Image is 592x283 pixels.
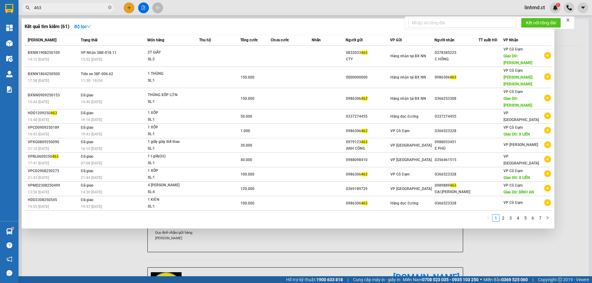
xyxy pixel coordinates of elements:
[390,172,409,176] span: VP Cổ Đạm
[271,38,289,42] span: Chưa cước
[28,161,49,165] span: 17:47 [DATE]
[148,110,194,116] div: 1 XỐP
[81,118,102,122] span: 19:16 [DATE]
[81,79,103,83] span: 11:30 - 18/04
[544,214,551,222] li: Next Page
[492,215,499,221] a: 1
[544,141,551,148] span: plus-circle
[346,139,390,145] div: 0979123
[390,143,432,148] span: VP [GEOGRAPHIC_DATA]
[240,75,254,79] span: 150.000
[390,129,409,133] span: VP Cổ Đạm
[504,143,538,147] span: VP [PERSON_NAME]
[485,214,492,222] button: left
[148,116,194,123] div: SL: 1
[529,215,536,221] a: 6
[240,96,254,101] span: 150.000
[28,197,79,203] div: HDD2308250545
[240,187,254,191] span: 120.000
[361,129,368,133] span: 463
[199,38,211,42] span: Thu hộ
[148,56,194,63] div: SL: 2
[240,114,252,119] span: 50.000
[435,157,479,163] div: 0356461515
[435,139,479,145] div: 0988053451
[81,190,102,194] span: 14:30 [DATE]
[507,215,514,221] a: 3
[435,189,479,195] div: ĐẠI [PERSON_NAME]
[361,140,368,144] span: 463
[492,214,499,222] li: 1
[6,55,13,62] img: warehouse-icon
[529,214,536,222] li: 6
[544,73,551,80] span: plus-circle
[435,145,479,152] div: E PHÚ
[81,169,93,173] span: Đã giao
[544,185,551,192] span: plus-circle
[28,118,49,122] span: 14:40 [DATE]
[148,189,194,196] div: SL: 4
[81,176,102,180] span: 21:44 [DATE]
[28,92,79,99] div: BXNN0909250153
[450,183,456,188] span: 463
[500,215,507,221] a: 2
[148,131,194,138] div: SL: 1
[346,113,390,120] div: 0337274455
[5,4,13,13] img: logo-vxr
[435,74,479,81] div: 0986306
[148,196,194,203] div: 1 KIỆN
[6,86,13,93] img: solution-icon
[435,56,479,63] div: C HỒNG
[544,112,551,119] span: plus-circle
[28,147,49,151] span: 21:10 [DATE]
[312,38,321,42] span: Nhãn
[12,227,14,229] sup: 1
[148,49,194,56] div: 2T GIẤY
[514,214,522,222] li: 4
[504,200,523,205] span: VP Cổ Đạm
[346,74,390,81] div: 0000000000
[544,95,551,101] span: plus-circle
[390,75,426,79] span: Hàng nhận tại BX NN
[390,38,402,42] span: VP Gửi
[81,140,93,144] span: Đã giao
[504,96,532,107] span: Giao DĐ: [PERSON_NAME]
[536,214,544,222] li: 7
[435,200,479,207] div: 0366523328
[81,93,93,97] span: Đã giao
[504,176,530,180] span: Giao DĐ: X LIÊN
[28,139,79,145] div: VPXG0809250090
[6,25,13,31] img: dashboard-icon
[485,214,492,222] li: Previous Page
[346,128,390,134] div: 0986306
[148,160,194,167] div: SL: 1
[148,124,194,131] div: 1 XỐP
[504,154,539,165] span: VP [GEOGRAPHIC_DATA]
[81,204,102,209] span: 19:57 [DATE]
[148,174,194,181] div: SL: 1
[28,50,79,56] div: BXNN1908250109
[390,114,418,119] span: Hàng dọc đường
[346,38,363,42] span: Người gửi
[6,270,12,276] span: message
[390,187,432,191] span: VP [GEOGRAPHIC_DATA]
[504,54,532,65] span: Giao DĐ: [PERSON_NAME]
[504,190,534,194] span: Giao DĐ: BÌNH AN
[240,158,252,162] span: 40.000
[566,18,570,22] span: close
[81,125,93,130] span: Đã giao
[544,127,551,134] span: plus-circle
[6,242,12,248] span: question-circle
[504,125,523,130] span: VP Cổ Đạm
[504,132,530,136] span: Giao DĐ: X LIÊN
[537,215,544,221] a: 7
[148,145,194,152] div: SL: 1
[28,124,79,131] div: VPCD0909250189
[34,4,107,11] input: Tìm tên, số ĐT hoặc mã đơn
[503,38,518,42] span: VP Nhận
[28,176,49,180] span: 21:43 [DATE]
[390,158,432,162] span: VP [GEOGRAPHIC_DATA]
[504,111,539,122] span: VP [GEOGRAPHIC_DATA]
[108,6,112,9] span: close-circle
[28,204,49,209] span: 19:55 [DATE]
